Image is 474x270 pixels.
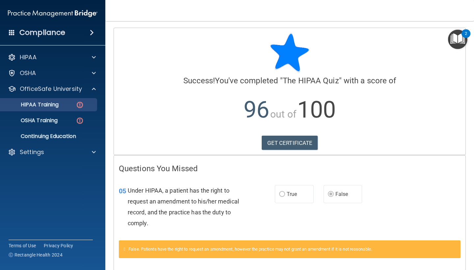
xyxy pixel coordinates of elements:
[76,117,84,125] img: danger-circle.6113f641.png
[279,192,285,197] input: True
[128,247,372,252] span: False. Patients have the right to request an amendment, however the practice may not grant an ame...
[183,76,215,85] span: Success!
[20,53,37,61] p: HIPAA
[44,242,73,249] a: Privacy Policy
[8,7,97,20] img: PMB logo
[448,30,467,49] button: Open Resource Center, 2 new notifications
[9,252,63,258] span: Ⓒ Rectangle Health 2024
[287,191,297,197] span: True
[4,101,59,108] p: HIPAA Training
[119,164,461,173] h4: Questions You Missed
[20,69,36,77] p: OSHA
[76,101,84,109] img: danger-circle.6113f641.png
[8,148,96,156] a: Settings
[465,34,467,42] div: 2
[297,96,336,123] span: 100
[119,187,126,195] span: 05
[244,96,269,123] span: 96
[283,76,339,85] span: The HIPAA Quiz
[8,85,96,93] a: OfficeSafe University
[441,225,466,250] iframe: Drift Widget Chat Controller
[9,242,36,249] a: Terms of Use
[19,28,65,37] h4: Compliance
[128,187,239,227] span: Under HIPAA, a patient has the right to request an amendment to his/her medical record, and the p...
[270,33,309,72] img: blue-star-rounded.9d042014.png
[20,85,82,93] p: OfficeSafe University
[328,192,334,197] input: False
[8,53,96,61] a: HIPAA
[20,148,44,156] p: Settings
[8,69,96,77] a: OSHA
[4,117,58,124] p: OSHA Training
[335,191,348,197] span: False
[262,136,318,150] a: GET CERTIFICATE
[270,108,296,120] span: out of
[119,76,461,85] h4: You've completed " " with a score of
[4,133,94,140] p: Continuing Education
